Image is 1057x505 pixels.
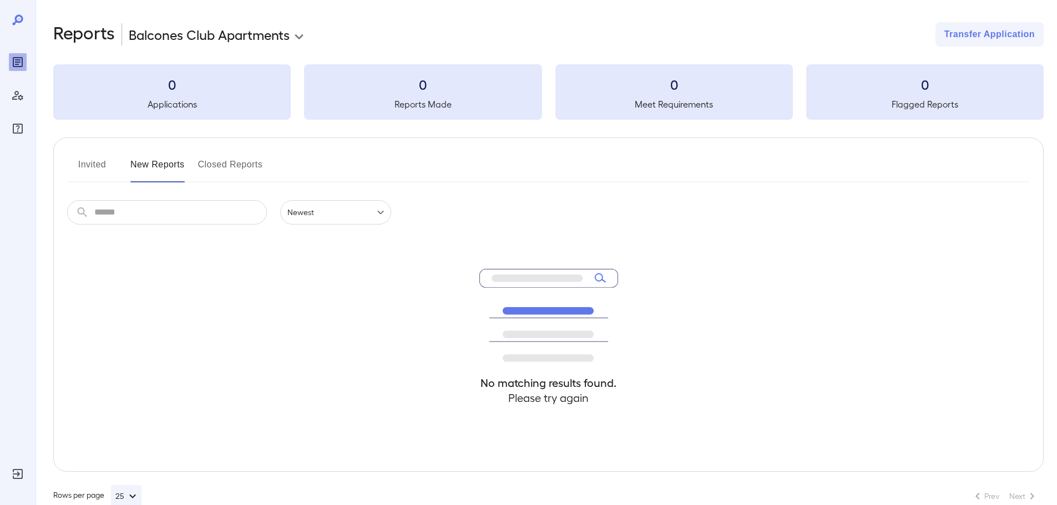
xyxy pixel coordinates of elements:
div: Newest [280,200,391,225]
div: Manage Users [9,86,27,104]
div: Reports [9,53,27,71]
h3: 0 [806,75,1044,93]
h3: 0 [555,75,793,93]
summary: 0Applications0Reports Made0Meet Requirements0Flagged Reports [53,64,1044,120]
button: Invited [67,156,117,182]
p: Balcones Club Apartments [129,25,290,43]
button: Transfer Application [935,22,1044,47]
h4: No matching results found. [479,375,618,390]
h5: Reports Made [304,98,542,111]
h5: Meet Requirements [555,98,793,111]
h5: Flagged Reports [806,98,1044,111]
nav: pagination navigation [966,487,1044,505]
div: FAQ [9,120,27,137]
h2: Reports [53,22,115,47]
h3: 0 [304,75,542,93]
h3: 0 [53,75,291,93]
button: Closed Reports [198,156,263,182]
div: Log Out [9,465,27,483]
button: New Reports [130,156,185,182]
h4: Please try again [479,390,618,405]
h5: Applications [53,98,291,111]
